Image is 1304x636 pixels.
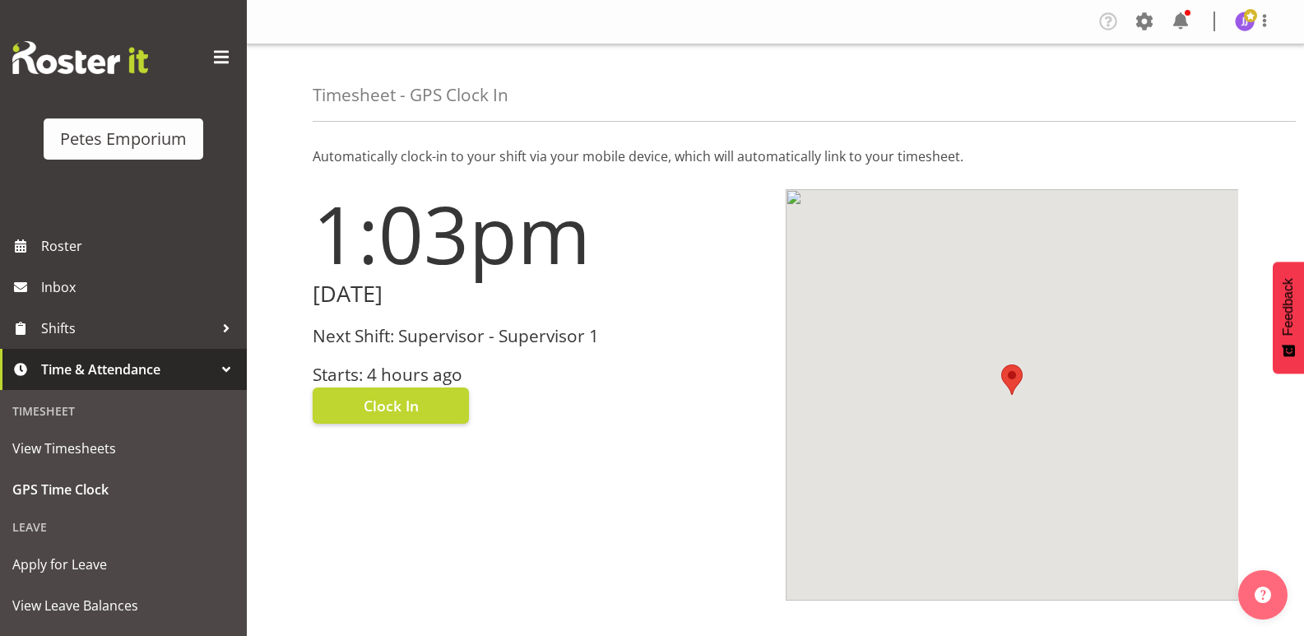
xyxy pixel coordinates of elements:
span: Inbox [41,275,239,299]
span: Shifts [41,316,214,341]
span: View Timesheets [12,436,234,461]
h4: Timesheet - GPS Clock In [313,86,508,104]
div: Timesheet [4,394,243,428]
a: View Timesheets [4,428,243,469]
button: Feedback - Show survey [1273,262,1304,374]
h1: 1:03pm [313,189,766,278]
span: Feedback [1281,278,1296,336]
img: help-xxl-2.png [1255,587,1271,603]
div: Leave [4,510,243,544]
h3: Next Shift: Supervisor - Supervisor 1 [313,327,766,346]
a: GPS Time Clock [4,469,243,510]
span: GPS Time Clock [12,477,234,502]
span: Roster [41,234,239,258]
img: Rosterit website logo [12,41,148,74]
button: Clock In [313,388,469,424]
p: Automatically clock-in to your shift via your mobile device, which will automatically link to you... [313,146,1238,166]
a: View Leave Balances [4,585,243,626]
div: Petes Emporium [60,127,187,151]
h3: Starts: 4 hours ago [313,365,766,384]
a: Apply for Leave [4,544,243,585]
h2: [DATE] [313,281,766,307]
span: Apply for Leave [12,552,234,577]
span: View Leave Balances [12,593,234,618]
span: Clock In [364,395,419,416]
img: janelle-jonkers702.jpg [1235,12,1255,31]
span: Time & Attendance [41,357,214,382]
